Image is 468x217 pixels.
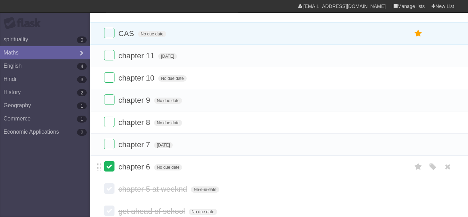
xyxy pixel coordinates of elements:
label: Done [104,50,114,60]
label: Star task [412,28,425,39]
label: Done [104,161,114,172]
label: Done [104,72,114,83]
span: chapter 11 [118,51,156,60]
span: No due date [154,164,182,170]
span: No due date [138,31,166,37]
b: 3 [77,76,87,83]
span: No due date [154,120,182,126]
label: Done [104,139,114,149]
label: Done [104,183,114,194]
b: 2 [77,129,87,136]
b: 2 [77,89,87,96]
span: chapter 10 [118,74,156,82]
span: No due date [189,209,217,215]
span: No due date [191,186,219,193]
b: 1 [77,116,87,123]
b: 4 [77,63,87,70]
span: chapter 5 at weeknd [118,185,189,193]
span: chapter 9 [118,96,152,105]
label: Done [104,94,114,105]
span: chapter 6 [118,162,152,171]
span: [DATE] [158,53,177,59]
label: Done [104,117,114,127]
span: [DATE] [154,142,173,148]
label: Done [104,28,114,38]
span: chapter 7 [118,140,152,149]
label: Star task [412,161,425,173]
span: No due date [154,98,182,104]
span: No due date [158,75,186,82]
span: get ahead of school [118,207,187,216]
div: Flask [3,17,45,30]
b: 0 [77,36,87,43]
b: 1 [77,102,87,109]
label: Done [104,206,114,216]
span: CAS [118,29,136,38]
span: chapter 8 [118,118,152,127]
